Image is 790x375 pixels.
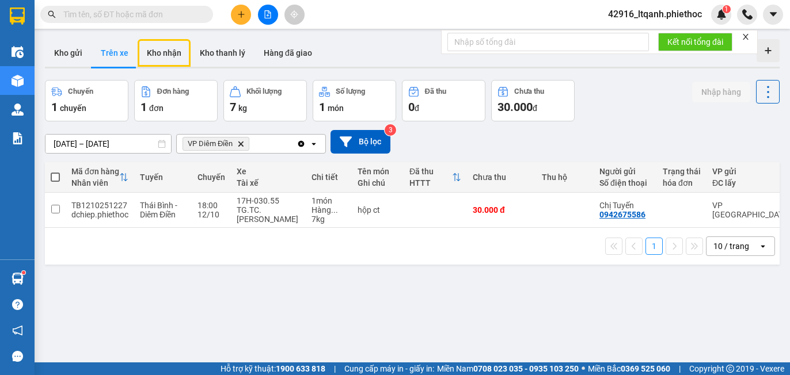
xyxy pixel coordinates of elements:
div: Trạng thái [663,167,701,176]
span: 0 [408,100,415,114]
input: Tìm tên, số ĐT hoặc mã đơn [63,8,199,21]
div: Tên món [358,167,398,176]
div: 0942675586 [599,210,645,219]
img: warehouse-icon [12,75,24,87]
span: close [742,33,750,41]
span: 1 [724,5,728,13]
span: VP Diêm Điền, close by backspace [183,137,249,151]
div: Chưa thu [473,173,530,182]
svg: open [758,242,768,251]
div: 17H-030.55 [237,196,300,205]
button: Bộ lọc [331,130,390,154]
button: Nhập hàng [692,82,750,102]
div: Người gửi [599,167,651,176]
span: Miền Nam [437,362,579,375]
span: 1 [51,100,58,114]
div: hóa đơn [663,178,701,187]
span: 7 [230,100,236,114]
div: Chị Tuyến [599,201,651,210]
div: VP [GEOGRAPHIC_DATA] [712,201,790,219]
span: file-add [264,10,272,18]
div: 1 món [312,196,346,205]
span: caret-down [768,9,778,20]
span: aim [290,10,298,18]
div: Ghi chú [358,178,398,187]
span: kg [238,104,247,113]
button: Đơn hàng1đơn [134,80,218,121]
span: Miền Bắc [588,362,670,375]
div: 12/10 [197,210,225,219]
th: Toggle SortBy [404,162,467,193]
span: Kết nối tổng đài [667,36,723,48]
div: Số lượng [336,87,365,95]
button: plus [231,5,251,25]
strong: 0708 023 035 - 0935 103 250 [473,364,579,373]
button: file-add [258,5,278,25]
strong: 0369 525 060 [621,364,670,373]
img: solution-icon [12,132,24,144]
span: search [48,10,56,18]
div: 7 kg [312,215,346,224]
button: Số lượng1món [313,80,396,121]
button: Hàng đã giao [255,39,321,67]
sup: 1 [723,5,731,13]
button: Chưa thu30.000đ [491,80,575,121]
span: đ [533,104,537,113]
svg: open [309,139,318,148]
button: Khối lượng7kg [223,80,307,121]
div: Hàng thông thường [312,205,346,215]
span: 1 [140,100,147,114]
div: dchiep.phiethoc [71,210,128,219]
span: Cung cấp máy in - giấy in: [344,362,434,375]
sup: 1 [22,271,25,274]
button: caret-down [763,5,783,25]
span: 1 [319,100,325,114]
div: Tài xế [237,178,300,187]
span: chuyến [60,104,86,113]
div: Đã thu [425,87,446,95]
input: Selected VP Diêm Điền. [252,138,253,150]
th: Toggle SortBy [66,162,134,193]
div: TG.TC.[PERSON_NAME] [237,205,300,224]
span: | [679,362,681,375]
span: ⚪️ [582,366,585,371]
div: Đã thu [409,167,452,176]
svg: Clear all [297,139,306,148]
span: đơn [149,104,164,113]
img: warehouse-icon [12,46,24,58]
span: Thái Bình - Diêm Điền [140,201,177,219]
span: 42916_ltqanh.phiethoc [599,7,711,21]
sup: 3 [385,124,396,136]
div: Chi tiết [312,173,346,182]
span: ... [331,205,338,215]
div: TB1210251227 [71,201,128,210]
span: message [12,351,23,362]
button: Kho thanh lý [191,39,255,67]
div: Chuyến [68,87,93,95]
svg: Delete [237,140,244,147]
div: VP gửi [712,167,781,176]
div: Thu hộ [542,173,588,182]
div: Đơn hàng [157,87,189,95]
div: Khối lượng [246,87,282,95]
img: warehouse-icon [12,104,24,116]
span: đ [415,104,419,113]
span: copyright [726,365,734,373]
strong: 1900 633 818 [276,364,325,373]
span: món [328,104,344,113]
input: Nhập số tổng đài [447,33,649,51]
button: Kết nối tổng đài [658,33,732,51]
div: Xe [237,167,300,176]
div: Tuyến [140,173,186,182]
img: logo-vxr [10,7,25,25]
span: question-circle [12,299,23,310]
div: Số điện thoại [599,178,651,187]
button: 1 [645,238,663,255]
span: VP Diêm Điền [188,139,233,148]
div: 10 / trang [713,240,749,252]
div: HTTT [409,178,452,187]
div: ĐC lấy [712,178,781,187]
button: Chuyến1chuyến [45,80,128,121]
input: Select a date range. [45,135,171,153]
button: Đã thu0đ [402,80,485,121]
